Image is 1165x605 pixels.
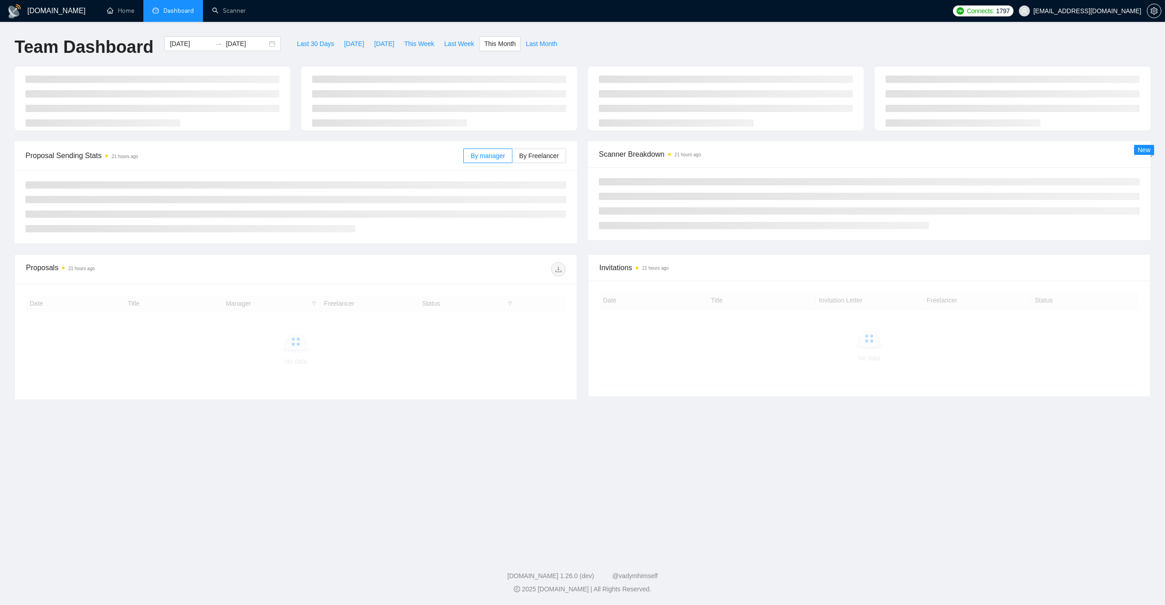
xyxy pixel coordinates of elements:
[507,572,594,579] a: [DOMAIN_NAME] 1.26.0 (dev)
[484,39,516,49] span: This Month
[526,39,557,49] span: Last Month
[404,39,434,49] span: This Week
[292,36,339,51] button: Last 30 Days
[1138,146,1150,154] span: New
[374,39,394,49] span: [DATE]
[599,149,1140,160] span: Scanner Breakdown
[1147,7,1161,15] a: setting
[25,150,463,161] span: Proposal Sending Stats
[642,266,669,271] time: 21 hours ago
[1147,4,1161,18] button: setting
[297,39,334,49] span: Last 30 Days
[957,7,964,15] img: upwork-logo.png
[212,7,246,15] a: searchScanner
[519,152,559,159] span: By Freelancer
[68,266,95,271] time: 21 hours ago
[399,36,439,51] button: This Week
[152,7,159,14] span: dashboard
[439,36,479,51] button: Last Week
[26,262,296,277] div: Proposals
[226,39,267,49] input: End date
[7,584,1158,594] div: 2025 [DOMAIN_NAME] | All Rights Reserved.
[163,7,194,15] span: Dashboard
[215,40,222,47] span: swap-right
[107,7,134,15] a: homeHome
[444,39,474,49] span: Last Week
[996,6,1010,16] span: 1797
[369,36,399,51] button: [DATE]
[479,36,521,51] button: This Month
[339,36,369,51] button: [DATE]
[599,262,1139,273] span: Invitations
[1021,8,1028,14] span: user
[612,572,658,579] a: @vadymhimself
[1147,7,1161,15] span: setting
[170,39,211,49] input: Start date
[344,39,364,49] span: [DATE]
[514,586,520,592] span: copyright
[15,36,153,58] h1: Team Dashboard
[471,152,505,159] span: By manager
[967,6,994,16] span: Connects:
[7,4,22,19] img: logo
[111,154,138,159] time: 21 hours ago
[521,36,562,51] button: Last Month
[215,40,222,47] span: to
[674,152,701,157] time: 21 hours ago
